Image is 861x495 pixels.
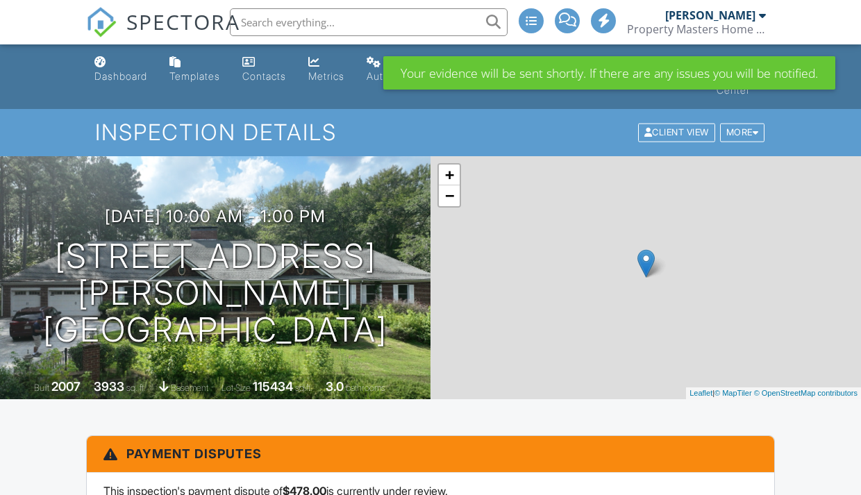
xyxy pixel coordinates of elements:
span: Lot Size [221,383,251,393]
a: Metrics [303,50,350,90]
div: Property Masters Home Inspections [627,22,766,36]
h1: [STREET_ADDRESS][PERSON_NAME] [GEOGRAPHIC_DATA] [22,238,408,348]
a: SPECTORA [86,19,240,48]
h3: [DATE] 10:00 am - 1:00 pm [105,207,326,226]
h1: Inspection Details [95,120,766,144]
div: | [686,387,861,399]
span: SPECTORA [126,7,240,36]
div: 2007 [51,379,81,394]
a: Automations (Advanced) [361,50,434,90]
a: Zoom in [439,165,460,185]
a: Zoom out [439,185,460,206]
div: Dashboard [94,70,147,82]
span: basement [171,383,208,393]
span: Built [34,383,49,393]
div: 3.0 [326,379,344,394]
div: [PERSON_NAME] [665,8,755,22]
a: Contacts [237,50,292,90]
span: sq.ft. [295,383,312,393]
span: bathrooms [346,383,385,393]
a: Client View [637,126,719,137]
a: © OpenStreetMap contributors [754,389,858,397]
h3: Payment Disputes [87,436,774,472]
input: Search everything... [230,8,508,36]
div: Metrics [308,70,344,82]
div: Templates [169,70,220,82]
div: Your evidence will be sent shortly. If there are any issues you will be notified. [383,56,835,90]
div: More [720,124,765,142]
a: Dashboard [89,50,153,90]
a: © MapTiler [714,389,752,397]
div: Contacts [242,70,286,82]
a: Leaflet [689,389,712,397]
a: Templates [164,50,226,90]
img: The Best Home Inspection Software - Spectora [86,7,117,37]
div: Client View [638,124,715,142]
div: Automations [367,70,428,82]
div: 3933 [94,379,124,394]
div: 115434 [253,379,293,394]
span: sq. ft. [126,383,146,393]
